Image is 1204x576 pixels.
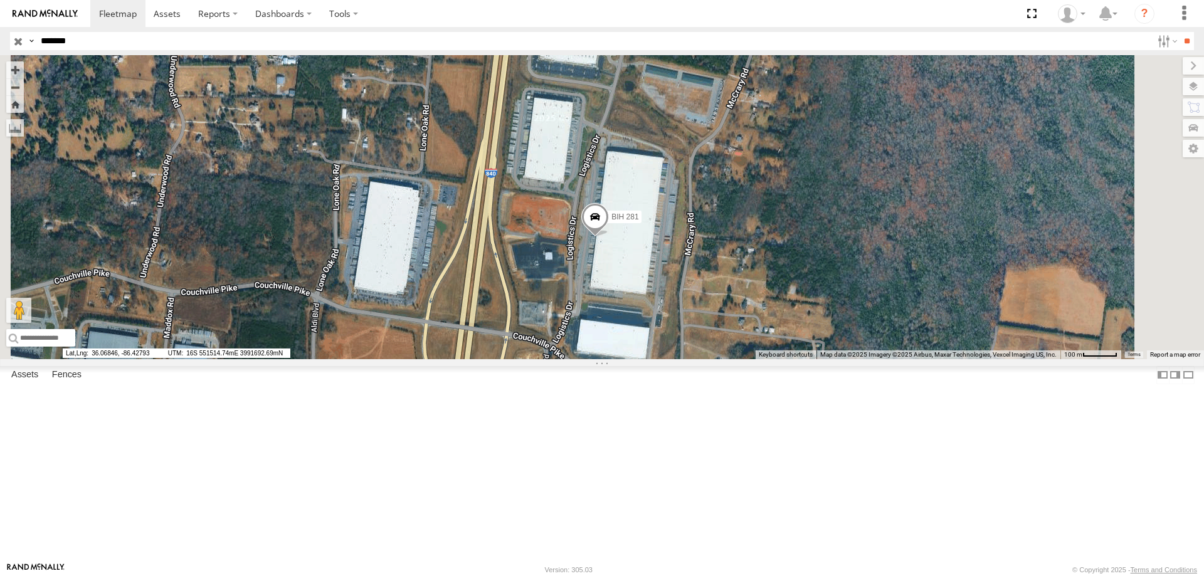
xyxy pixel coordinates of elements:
img: rand-logo.svg [13,9,78,18]
button: Zoom Home [6,96,24,113]
label: Map Settings [1183,140,1204,157]
button: Map Scale: 100 m per 52 pixels [1060,350,1121,359]
button: Zoom out [6,78,24,96]
span: 100 m [1064,351,1082,358]
span: BIH 281 [611,212,638,221]
a: Report a map error [1150,351,1200,358]
div: © Copyright 2025 - [1072,566,1197,573]
div: Nele . [1053,4,1090,23]
a: Visit our Website [7,563,65,576]
button: Keyboard shortcuts [759,350,813,359]
label: Dock Summary Table to the Left [1156,366,1169,384]
label: Fences [46,366,88,384]
button: Drag Pegman onto the map to open Street View [6,298,31,323]
a: Terms and Conditions [1131,566,1197,573]
label: Assets [5,366,45,384]
button: Zoom in [6,61,24,78]
a: Terms [1127,352,1141,357]
span: Map data ©2025 Imagery ©2025 Airbus, Maxar Technologies, Vexcel Imaging US, Inc. [820,351,1057,358]
i: ? [1134,4,1154,24]
label: Dock Summary Table to the Right [1169,366,1181,384]
span: 36.06846, -86.42793 [63,348,163,358]
label: Search Filter Options [1153,32,1180,50]
div: Version: 305.03 [545,566,593,573]
span: 16S 551514.74mE 3991692.69mN [165,348,290,358]
label: Search Query [26,32,36,50]
label: Hide Summary Table [1182,366,1195,384]
label: Measure [6,119,24,137]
